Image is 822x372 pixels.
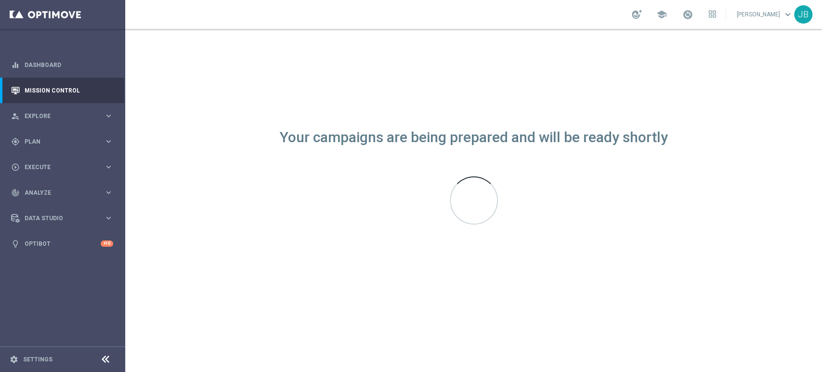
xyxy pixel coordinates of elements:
button: Data Studio keyboard_arrow_right [11,214,114,222]
span: Execute [25,164,104,170]
button: lightbulb Optibot +10 [11,240,114,248]
i: keyboard_arrow_right [104,162,113,172]
i: lightbulb [11,239,20,248]
div: Execute [11,163,104,172]
i: equalizer [11,61,20,69]
a: Optibot [25,231,101,256]
span: Data Studio [25,215,104,221]
i: person_search [11,112,20,120]
a: Settings [23,357,52,362]
div: JB [794,5,812,24]
a: Dashboard [25,52,113,78]
span: keyboard_arrow_down [783,9,793,20]
div: +10 [101,240,113,247]
div: Your campaigns are being prepared and will be ready shortly [280,133,668,142]
i: gps_fixed [11,137,20,146]
span: Plan [25,139,104,145]
div: Plan [11,137,104,146]
div: Mission Control [11,78,113,103]
i: keyboard_arrow_right [104,213,113,223]
button: track_changes Analyze keyboard_arrow_right [11,189,114,197]
div: Analyze [11,188,104,197]
div: Dashboard [11,52,113,78]
button: person_search Explore keyboard_arrow_right [11,112,114,120]
i: keyboard_arrow_right [104,137,113,146]
div: Explore [11,112,104,120]
button: Mission Control [11,87,114,94]
div: Optibot [11,231,113,256]
span: school [656,9,667,20]
button: equalizer Dashboard [11,61,114,69]
i: keyboard_arrow_right [104,188,113,197]
a: Mission Control [25,78,113,103]
span: Explore [25,113,104,119]
i: keyboard_arrow_right [104,111,113,120]
a: [PERSON_NAME]keyboard_arrow_down [736,7,794,22]
i: track_changes [11,188,20,197]
button: play_circle_outline Execute keyboard_arrow_right [11,163,114,171]
button: gps_fixed Plan keyboard_arrow_right [11,138,114,146]
i: settings [10,355,18,364]
div: Data Studio [11,214,104,223]
i: play_circle_outline [11,163,20,172]
span: Analyze [25,190,104,196]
